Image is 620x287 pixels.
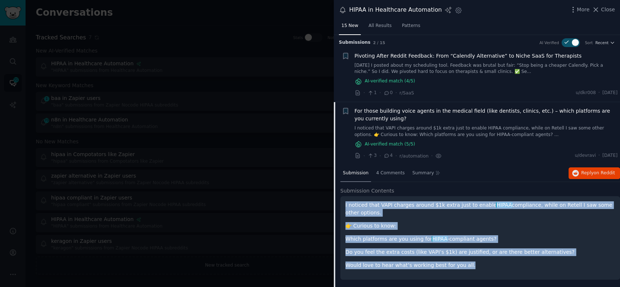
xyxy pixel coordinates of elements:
[399,20,423,35] a: Patterns
[366,20,394,35] a: All Results
[598,152,600,159] span: ·
[367,90,376,96] span: 1
[539,40,559,45] div: AI Verified
[592,6,615,13] button: Close
[363,89,365,97] span: ·
[365,141,415,148] span: AI-verified match ( 5 /5)
[376,170,405,177] span: 4 Comments
[341,23,358,29] span: 15 New
[339,20,361,35] a: 15 New
[345,222,615,230] p: 👉 Curious to know:
[575,90,596,96] span: u/dkr008
[345,235,615,243] p: Which platforms are you using for -compliant agents?
[339,39,371,46] span: Submission s
[412,170,434,177] span: Summary
[569,6,590,13] button: More
[363,152,365,160] span: ·
[355,125,618,138] a: I noticed that VAPI charges around $1k extra just to enable HIPAA compliance, while on Retell I s...
[431,152,433,160] span: ·
[602,152,617,159] span: [DATE]
[340,187,394,195] span: Submission Contents
[581,170,615,177] span: Reply
[379,89,381,97] span: ·
[595,40,608,45] span: Recent
[355,107,618,123] a: For those building voice agents in the medical field (like dentists, clinics, etc.) – which platf...
[577,6,590,13] span: More
[602,90,617,96] span: [DATE]
[496,202,512,208] span: HIPAA
[373,40,385,45] span: 2 / 15
[343,170,368,177] span: Submission
[575,152,596,159] span: u/devravi
[355,52,582,60] a: Pivoting After Reddit Feedback: From “Calendly Alternative” to Niche SaaS for Therapists
[402,23,420,29] span: Patterns
[598,90,600,96] span: ·
[383,90,393,96] span: 0
[345,248,615,256] p: Do you feel the extra costs (like VAPI’s $1k) are justified, or are there better alternatives?
[585,40,593,45] div: Sort
[395,152,397,160] span: ·
[432,236,448,242] span: HIPAA
[355,62,618,75] a: [DATE] I posted about my scheduling tool. Feedback was brutal but fair: “Stop being a cheaper Cal...
[345,261,615,269] p: Would love to hear what’s working best for you all.
[569,167,620,179] button: Replyon Reddit
[395,89,397,97] span: ·
[399,90,414,96] span: r/SaaS
[365,78,415,85] span: AI-verified match ( 4 /5)
[345,201,615,217] p: I noticed that VAPI charges around $1k extra just to enable compliance, while on Retell I saw som...
[595,40,615,45] button: Recent
[368,23,391,29] span: All Results
[367,152,376,159] span: 3
[594,170,615,175] span: on Reddit
[383,152,393,159] span: 4
[399,154,429,159] span: r/automation
[349,5,442,15] div: HIPAA in Healthcare Automation
[379,152,381,160] span: ·
[601,6,615,13] span: Close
